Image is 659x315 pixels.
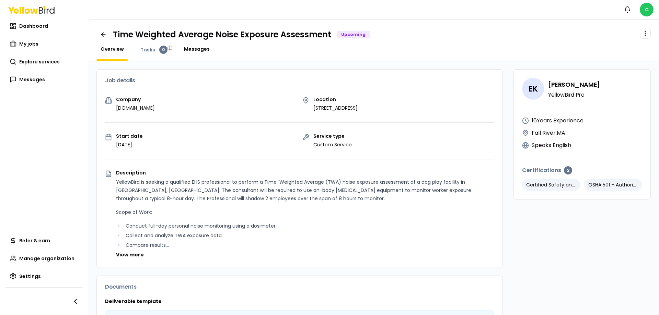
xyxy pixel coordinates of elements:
p: Company [116,97,155,102]
p: Certified Safety and Health Official (CSHO) for General Industry [522,179,580,191]
a: Overview [96,46,128,52]
div: Upcoming [337,31,370,38]
a: Manage organization [5,252,82,265]
a: My jobs [5,37,82,51]
a: Explore services [5,55,82,69]
p: Speaks English [532,141,571,149]
h4: Certifications [522,166,642,174]
a: Dashboard [5,19,82,33]
div: 2 [564,166,572,174]
span: My jobs [19,40,38,47]
p: YellowBird is seeking a qualified EHS professional to perform a Time-Weighted Average (TWA) noise... [116,178,494,203]
span: Messages [184,46,210,52]
span: Refer & earn [19,237,50,244]
div: 0 [159,46,167,54]
span: C [640,3,654,16]
a: Settings [5,269,82,283]
li: Collect and analyze TWA exposure data. [124,231,494,240]
p: Description [116,170,494,175]
p: 16 Years Experience [532,117,583,125]
span: Settings [19,273,41,280]
p: [DOMAIN_NAME] [116,105,155,111]
a: Tasks0 [136,46,172,54]
p: Fall River , MA [532,129,565,137]
a: Messages [180,46,214,52]
span: EK [522,78,544,100]
p: Location [313,97,358,102]
p: [STREET_ADDRESS] [313,105,358,111]
li: Compare results... [124,241,494,249]
p: [DATE] [116,141,143,148]
p: YellowBird Pro [548,92,600,98]
p: Custom Service [313,141,352,148]
h3: Deliverable template [105,298,494,305]
span: Tasks [140,46,155,53]
span: Dashboard [19,23,48,29]
span: Explore services [19,58,60,65]
p: Start date [116,134,143,138]
p: Scope of Work: [116,208,494,216]
h1: Time Weighted Average Noise Exposure Assessment [113,29,331,40]
h3: Job details [105,78,494,83]
li: Conduct full-day personal noise monitoring using a dosimeter. [124,222,494,230]
a: Refer & earn [5,234,82,247]
span: Messages [19,76,45,83]
p: Service type [313,134,352,138]
h4: [PERSON_NAME] [548,80,600,89]
span: Manage organization [19,255,74,262]
span: Documents [105,283,136,291]
button: View more [116,251,144,258]
a: Messages [5,73,82,86]
p: OSHA 501 – Authorized Outreach Instructor for General Industry [584,179,642,191]
span: Overview [101,46,124,52]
